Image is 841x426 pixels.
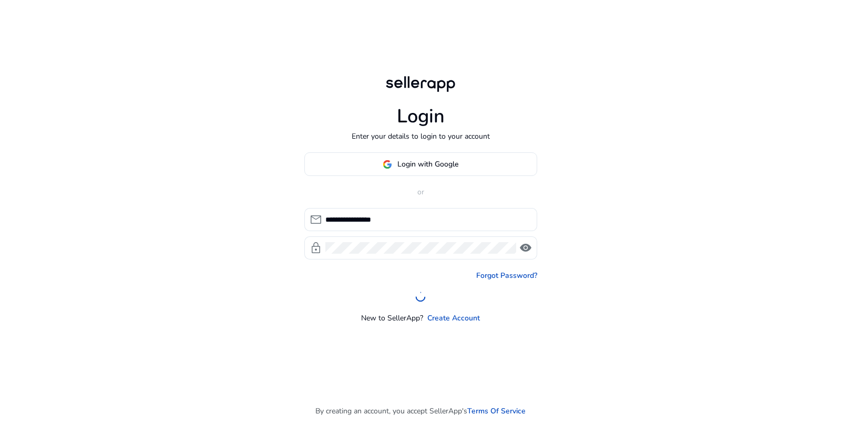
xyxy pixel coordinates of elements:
a: Forgot Password? [476,270,537,281]
span: mail [310,213,322,226]
p: Enter your details to login to your account [352,131,490,142]
span: visibility [519,242,532,254]
a: Create Account [427,313,480,324]
span: Login with Google [397,159,458,170]
span: lock [310,242,322,254]
img: google-logo.svg [383,160,392,169]
h1: Login [397,105,445,128]
p: or [304,186,537,198]
a: Terms Of Service [467,406,526,417]
p: New to SellerApp? [361,313,423,324]
button: Login with Google [304,152,537,176]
